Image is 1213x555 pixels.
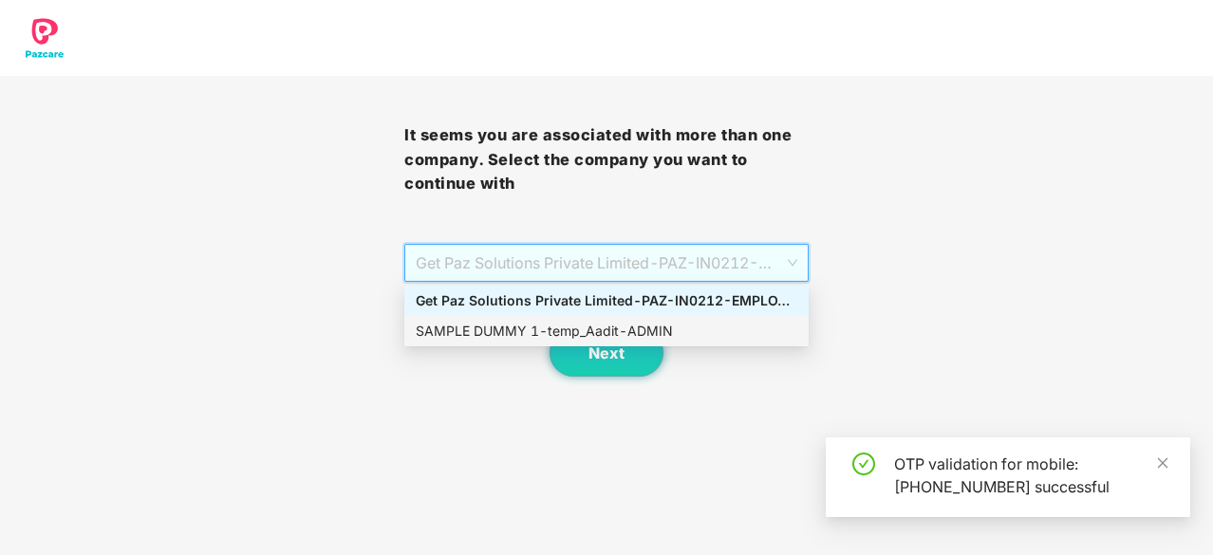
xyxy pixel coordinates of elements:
[416,290,797,311] div: Get Paz Solutions Private Limited - PAZ-IN0212 - EMPLOYEE
[894,453,1167,498] div: OTP validation for mobile: [PHONE_NUMBER] successful
[404,123,809,196] h3: It seems you are associated with more than one company. Select the company you want to continue with
[852,453,875,475] span: check-circle
[550,329,663,377] button: Next
[1156,456,1169,470] span: close
[588,344,625,362] span: Next
[416,321,797,342] div: SAMPLE DUMMY 1 - temp_Aadit - ADMIN
[416,245,797,281] span: Get Paz Solutions Private Limited - PAZ-IN0212 - EMPLOYEE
